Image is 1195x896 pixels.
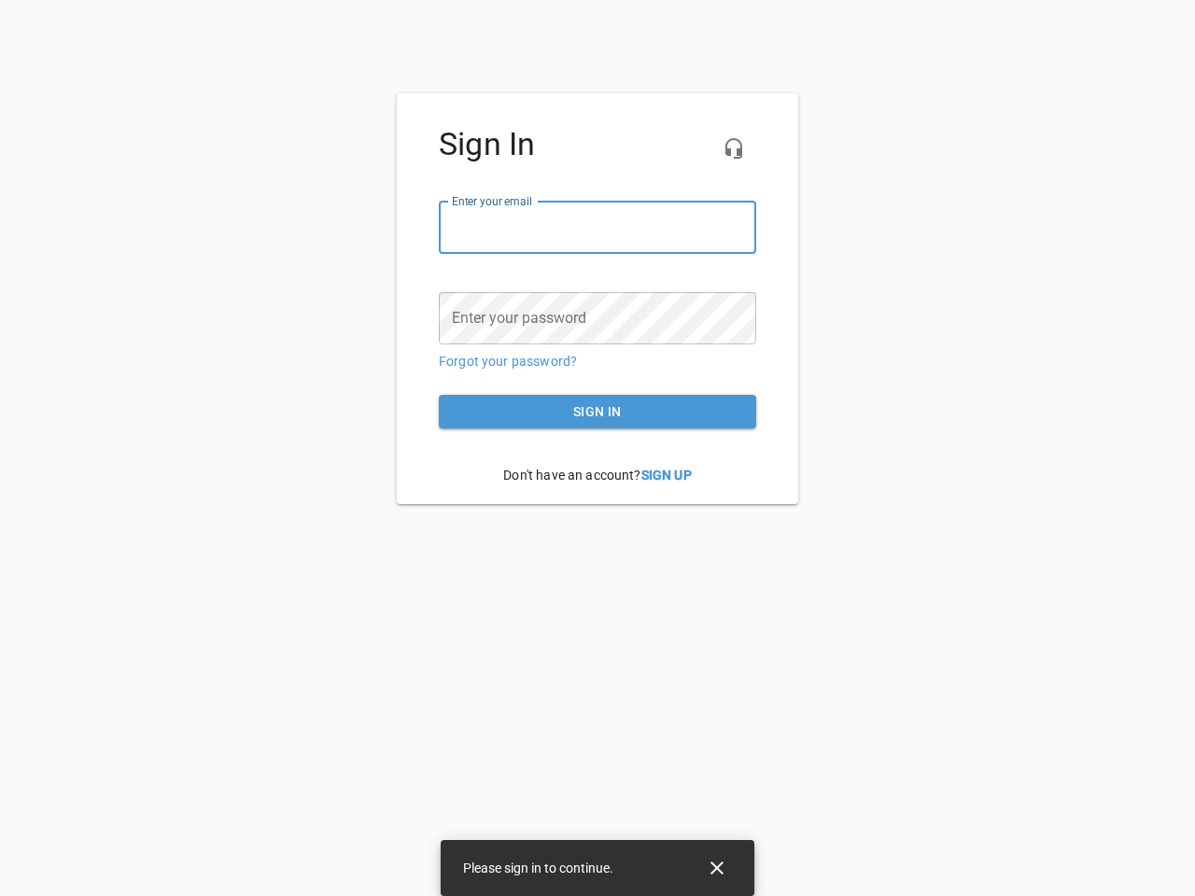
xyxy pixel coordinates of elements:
button: Close [695,846,739,890]
a: Forgot your password? [439,354,577,369]
h4: Sign In [439,126,756,163]
a: Sign Up [641,468,692,483]
span: Sign in [454,400,741,424]
button: Sign in [439,395,756,429]
iframe: Chat [787,210,1181,882]
span: Please sign in to continue. [463,861,613,875]
p: Don't have an account? [439,452,756,499]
